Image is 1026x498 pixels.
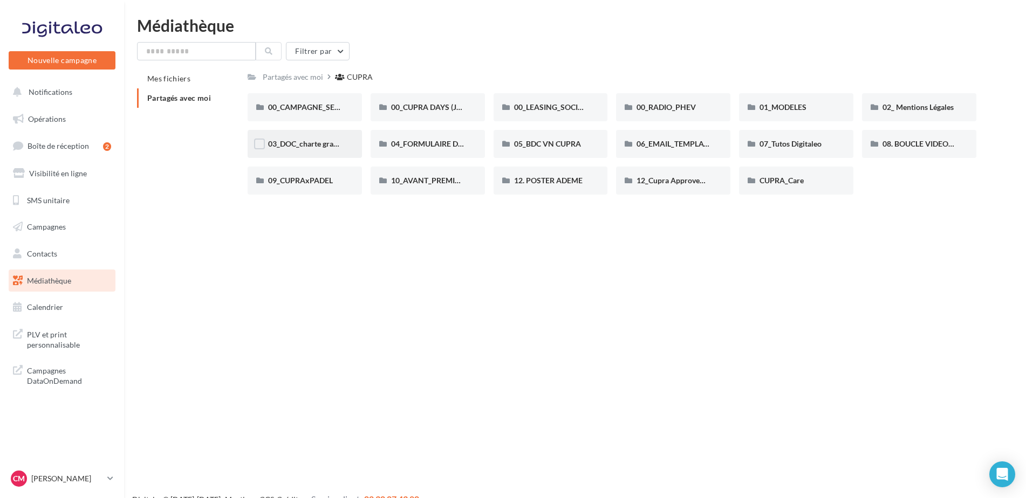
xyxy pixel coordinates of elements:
a: Campagnes DataOnDemand [6,359,118,391]
span: PLV et print personnalisable [27,327,111,350]
button: Nouvelle campagne [9,51,115,70]
div: Médiathèque [137,17,1013,33]
a: Boîte de réception2 [6,134,118,157]
button: Filtrer par [286,42,350,60]
a: SMS unitaire [6,189,118,212]
span: 00_CAMPAGNE_SEPTEMBRE [268,102,369,112]
span: Campagnes [27,222,66,231]
span: Boîte de réception [28,141,89,150]
span: 12_Cupra Approved_OCCASIONS_GARANTIES [637,176,796,185]
a: Contacts [6,243,118,265]
button: Notifications [6,81,113,103]
div: CUPRA [347,72,373,82]
p: [PERSON_NAME] [31,473,103,484]
span: CUPRA_Care [760,176,804,185]
a: Médiathèque [6,269,118,292]
span: 06_EMAIL_TEMPLATE HTML CUPRA [637,139,762,148]
span: 00_CUPRA DAYS (JPO) [391,102,469,112]
span: Campagnes DataOnDemand [27,363,111,386]
span: 05_BDC VN CUPRA [514,139,581,148]
span: Contacts [27,249,57,258]
span: Mes fichiers [147,74,190,83]
a: CM [PERSON_NAME] [9,468,115,489]
span: Opérations [28,114,66,123]
span: 03_DOC_charte graphique et GUIDELINES [268,139,409,148]
a: Calendrier [6,296,118,319]
div: Open Intercom Messenger [989,461,1015,487]
div: Partagés avec moi [263,72,323,82]
span: 10_AVANT_PREMIÈRES_CUPRA (VENTES PRIVEES) [391,176,567,185]
span: 00_LEASING_SOCIAL_ÉLECTRIQUE [514,102,634,112]
span: 00_RADIO_PHEV [637,102,696,112]
a: Visibilité en ligne [6,162,118,185]
span: Notifications [29,87,72,96]
span: Partagés avec moi [147,93,211,102]
span: 02_ Mentions Légales [883,102,954,112]
span: 07_Tutos Digitaleo [760,139,822,148]
span: 12. POSTER ADEME [514,176,583,185]
span: 01_MODELES [760,102,806,112]
a: Opérations [6,108,118,130]
span: Médiathèque [27,276,71,285]
span: 04_FORMULAIRE DES DEMANDES CRÉATIVES [391,139,551,148]
span: SMS unitaire [27,195,70,204]
span: CM [13,473,25,484]
a: Campagnes [6,216,118,238]
span: 08. BOUCLE VIDEO ECRAN SHOWROOM [883,139,1025,148]
span: Calendrier [27,302,63,312]
div: 2 [103,142,111,151]
span: 09_CUPRAxPADEL [268,176,333,185]
a: PLV et print personnalisable [6,323,118,355]
span: Visibilité en ligne [29,169,87,178]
